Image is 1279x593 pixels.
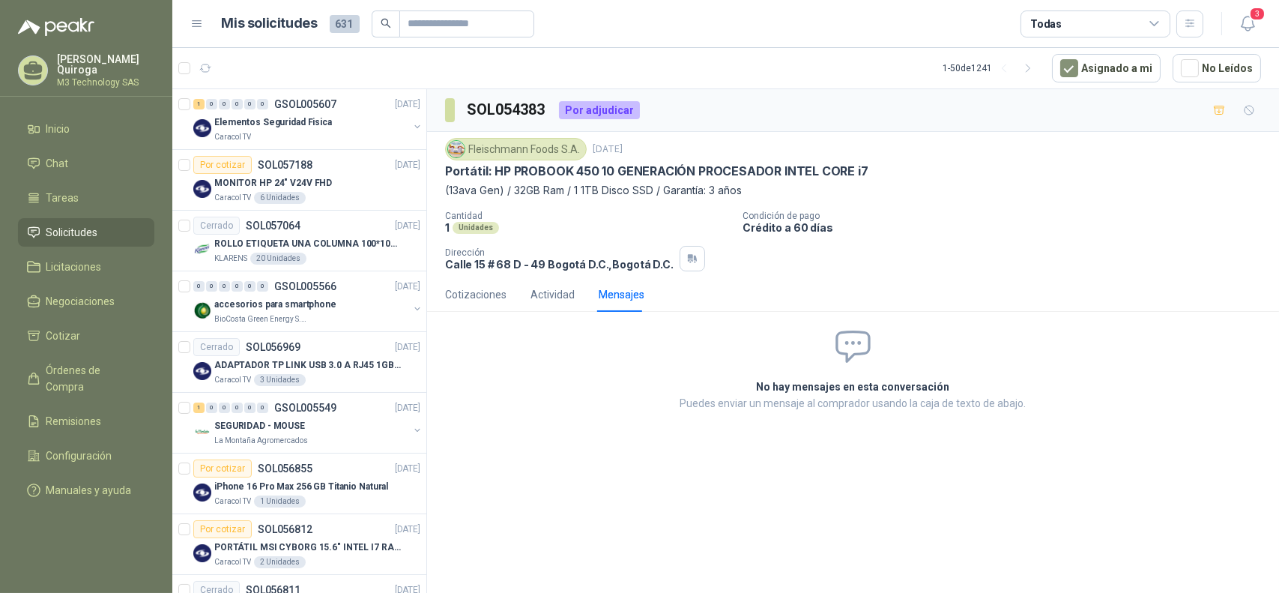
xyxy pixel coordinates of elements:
[330,15,360,33] span: 631
[395,219,420,233] p: [DATE]
[46,362,140,395] span: Órdenes de Compra
[193,423,211,441] img: Company Logo
[193,156,252,174] div: Por cotizar
[1234,10,1261,37] button: 3
[193,281,205,292] div: 0
[172,514,426,575] a: Por cotizarSOL056812[DATE] Company LogoPORTÁTIL MSI CYBORG 15.6" INTEL I7 RAM 32GB - 1 TB / Nvidi...
[18,253,154,281] a: Licitaciones
[46,448,112,464] span: Configuración
[46,121,70,137] span: Inicio
[445,258,674,271] p: Calle 15 # 68 D - 49 Bogotá D.C. , Bogotá D.C.
[193,399,423,447] a: 1 0 0 0 0 0 GSOL005549[DATE] Company LogoSEGURIDAD - MOUSELa Montaña Agromercados
[395,280,420,294] p: [DATE]
[445,163,868,179] p: Portátil: HP PROBOOK 450 10 GENERACIÓN PROCESADOR INTEL CORE i7
[214,541,401,555] p: PORTÁTIL MSI CYBORG 15.6" INTEL I7 RAM 32GB - 1 TB / Nvidia GeForce RTX 4050
[46,190,79,206] span: Tareas
[18,407,154,436] a: Remisiones
[206,281,217,292] div: 0
[445,286,507,303] div: Cotizaciones
[254,192,306,204] div: 6 Unidades
[244,403,256,413] div: 0
[254,496,306,508] div: 1 Unidades
[214,374,251,386] p: Caracol TV
[193,95,423,143] a: 1 0 0 0 0 0 GSOL005607[DATE] Company LogoElementos Seguridad FisicaCaracol TV
[395,401,420,415] p: [DATE]
[57,78,154,87] p: M3 Technology SAS
[559,101,640,119] div: Por adjudicar
[46,482,132,499] span: Manuales y ayuda
[246,220,300,231] p: SOL057064
[18,18,94,36] img: Logo peakr
[18,184,154,212] a: Tareas
[1030,16,1062,32] div: Todas
[1052,54,1161,82] button: Asignado a mi
[577,395,1130,412] p: Puedes enviar un mensaje al comprador usando la caja de texto de abajo.
[193,180,211,198] img: Company Logo
[530,286,575,303] div: Actividad
[467,98,547,121] h3: SOL054383
[193,520,252,538] div: Por cotizar
[250,253,306,265] div: 20 Unidades
[395,158,420,172] p: [DATE]
[214,298,336,312] p: accesorios para smartphone
[445,182,1261,199] p: (13ava Gen) / 32GB Ram / 1 1TB Disco SSD / Garantía: 3 años
[214,480,388,494] p: iPhone 16 Pro Max 256 GB Titanio Natural
[395,523,420,537] p: [DATE]
[206,99,217,109] div: 0
[193,241,211,259] img: Company Logo
[46,259,102,275] span: Licitaciones
[193,484,211,502] img: Company Logo
[214,253,247,265] p: KLARENS
[46,224,98,241] span: Solicitudes
[193,277,423,325] a: 0 0 0 0 0 0 GSOL005566[DATE] Company Logoaccesorios para smartphoneBioCosta Green Energy S.A.S
[193,338,240,356] div: Cerrado
[743,211,1273,221] p: Condición de pago
[193,362,211,380] img: Company Logo
[193,460,252,478] div: Por cotizar
[18,218,154,247] a: Solicitudes
[193,301,211,319] img: Company Logo
[577,379,1130,395] h2: No hay mensajes en esta conversación
[172,332,426,393] a: CerradoSOL056969[DATE] Company LogoADAPTADOR TP LINK USB 3.0 A RJ45 1GB WINDOWSCaracol TV3 Unidades
[46,328,81,344] span: Cotizar
[232,403,243,413] div: 0
[743,221,1273,234] p: Crédito a 60 días
[18,476,154,505] a: Manuales y ayuda
[381,18,391,28] span: search
[258,463,312,474] p: SOL056855
[214,496,251,508] p: Caracol TV
[453,222,499,234] div: Unidades
[274,99,336,109] p: GSOL005607
[214,556,251,568] p: Caracol TV
[244,99,256,109] div: 0
[395,340,420,355] p: [DATE]
[448,141,465,157] img: Company Logo
[214,419,305,433] p: SEGURIDAD - MOUSE
[172,211,426,271] a: CerradoSOL057064[DATE] Company LogoROLLO ETIQUETA UNA COLUMNA 100*100*500unKLARENS20 Unidades
[258,160,312,170] p: SOL057188
[214,115,332,130] p: Elementos Seguridad Fisica
[593,142,623,157] p: [DATE]
[172,454,426,514] a: Por cotizarSOL056855[DATE] Company LogoiPhone 16 Pro Max 256 GB Titanio NaturalCaracol TV1 Unidades
[46,413,102,430] span: Remisiones
[395,462,420,476] p: [DATE]
[18,149,154,178] a: Chat
[445,247,674,258] p: Dirección
[193,217,240,235] div: Cerrado
[246,342,300,352] p: SOL056969
[172,150,426,211] a: Por cotizarSOL057188[DATE] Company LogoMONITOR HP 24" V24V FHDCaracol TV6 Unidades
[214,313,309,325] p: BioCosta Green Energy S.A.S
[46,293,115,310] span: Negociaciones
[254,556,306,568] div: 2 Unidades
[254,374,306,386] div: 3 Unidades
[943,56,1040,80] div: 1 - 50 de 1241
[18,115,154,143] a: Inicio
[214,358,401,373] p: ADAPTADOR TP LINK USB 3.0 A RJ45 1GB WINDOWS
[232,281,243,292] div: 0
[214,192,251,204] p: Caracol TV
[257,403,268,413] div: 0
[57,54,154,75] p: [PERSON_NAME] Quiroga
[1173,54,1261,82] button: No Leídos
[214,237,401,251] p: ROLLO ETIQUETA UNA COLUMNA 100*100*500un
[445,138,587,160] div: Fleischmann Foods S.A.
